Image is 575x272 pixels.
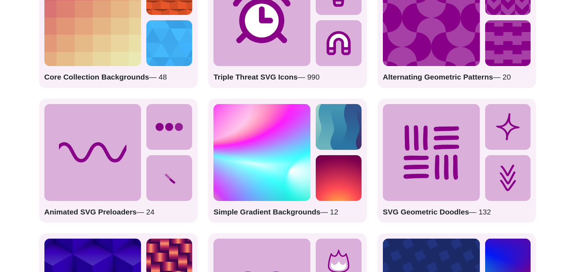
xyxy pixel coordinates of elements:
[213,206,362,218] p: — 12
[316,104,362,150] img: alternating gradient chain from purple to green
[213,104,310,201] img: colorful radial mesh gradient rainbow
[383,206,531,218] p: — 132
[383,208,469,216] strong: SVG Geometric Doodles
[146,20,192,66] img: triangles in various blue shades background
[213,208,320,216] strong: Simple Gradient Backgrounds
[383,71,531,83] p: — 20
[485,20,531,66] img: purple zig zag zipper pattern
[316,155,362,201] img: glowing yellow warming the purple vector sky
[213,73,298,81] strong: Triple Threat SVG Icons
[44,208,137,216] strong: Animated SVG Preloaders
[383,73,493,81] strong: Alternating Geometric Patterns
[44,206,192,218] p: — 24
[44,73,149,81] strong: Core Collection Backgrounds
[44,71,192,83] p: — 48
[213,71,362,83] p: — 990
